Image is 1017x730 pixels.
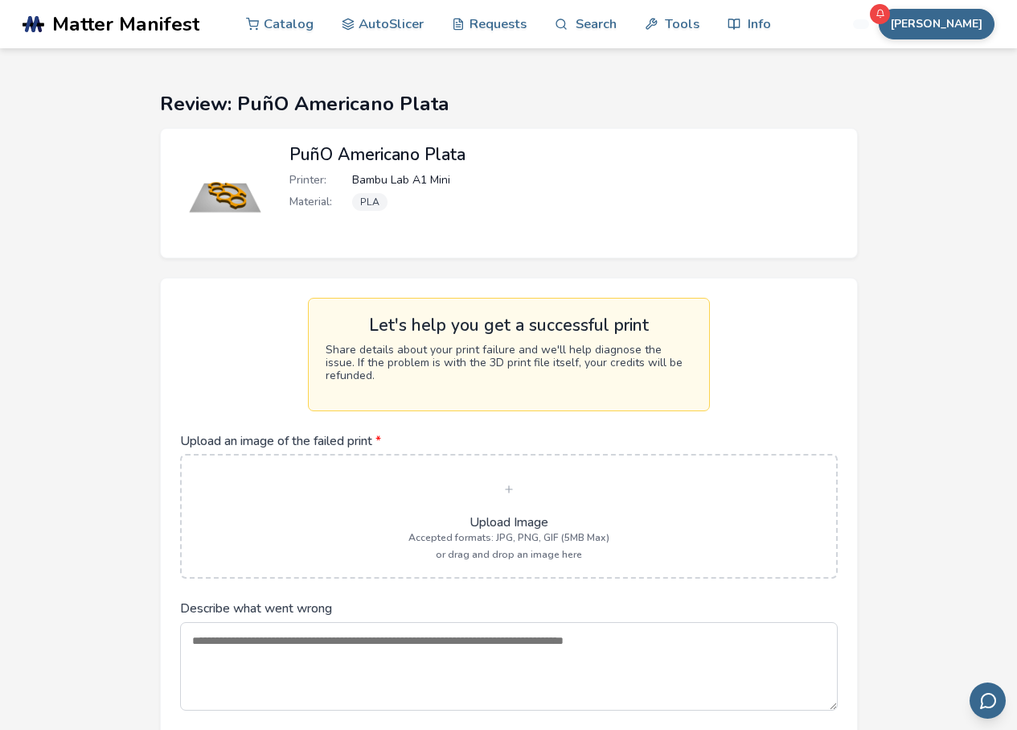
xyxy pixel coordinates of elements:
[289,174,346,187] span: Printer:
[352,193,388,211] span: PLA
[408,532,609,543] span: Accepted formats: JPG, PNG, GIF (5MB Max)
[289,196,346,208] span: Material:
[326,344,692,382] p: Share details about your print failure and we'll help diagnose the issue. If the problem is with ...
[289,145,841,164] h2: PuñO Americano Plata
[180,601,838,616] label: Describe what went wrong
[52,13,199,35] span: Matter Manifest
[879,9,994,39] button: [PERSON_NAME]
[160,93,858,115] h1: Review: PuñO Americano Plata
[436,549,582,560] span: or drag and drop an image here
[970,683,1006,719] button: Send feedback via email
[352,174,450,187] span: Bambu Lab A1 Mini
[326,316,692,335] h2: Let's help you get a successful print
[177,145,273,241] img: PuñO Americano Plata
[470,515,548,530] span: Upload Image
[180,434,838,448] label: Upload an image of the failed print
